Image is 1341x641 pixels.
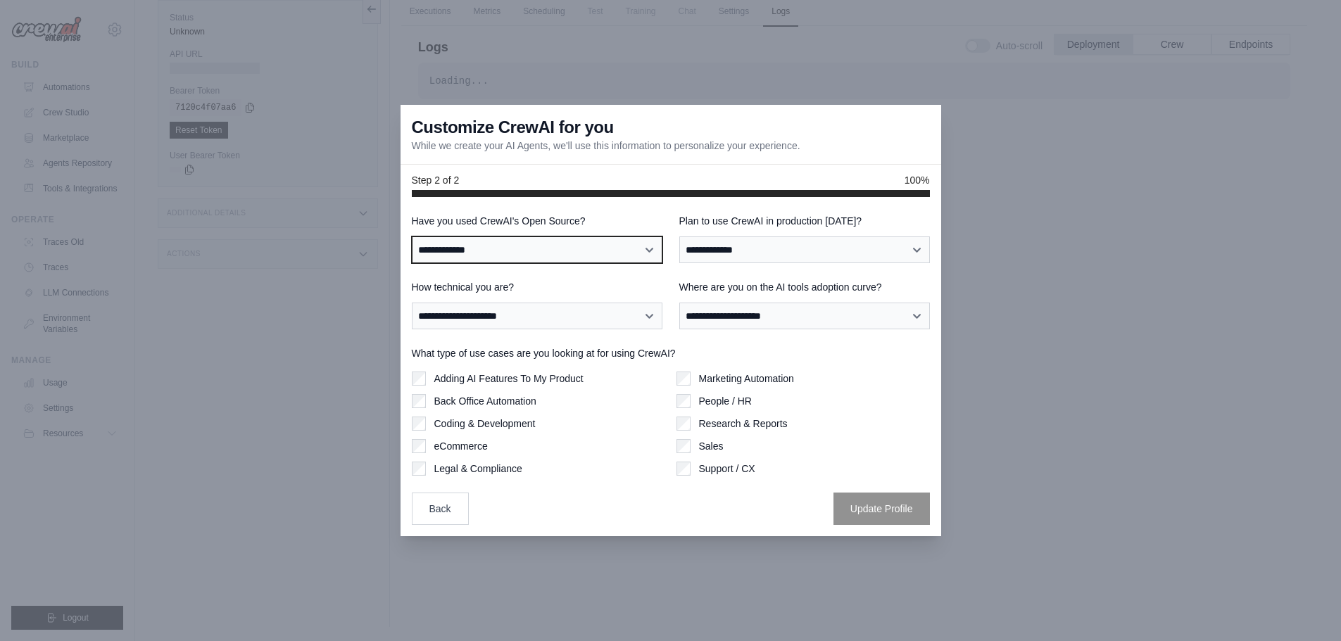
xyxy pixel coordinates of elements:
[1271,573,1341,641] iframe: Chat Widget
[434,462,522,476] label: Legal & Compliance
[699,439,724,453] label: Sales
[905,173,930,187] span: 100%
[679,280,930,294] label: Where are you on the AI tools adoption curve?
[434,417,536,431] label: Coding & Development
[412,139,800,153] p: While we create your AI Agents, we'll use this information to personalize your experience.
[699,417,788,431] label: Research & Reports
[699,394,752,408] label: People / HR
[412,116,614,139] h3: Customize CrewAI for you
[412,173,460,187] span: Step 2 of 2
[412,214,662,228] label: Have you used CrewAI's Open Source?
[833,493,930,525] button: Update Profile
[434,372,584,386] label: Adding AI Features To My Product
[699,462,755,476] label: Support / CX
[434,394,536,408] label: Back Office Automation
[412,346,930,360] label: What type of use cases are you looking at for using CrewAI?
[412,280,662,294] label: How technical you are?
[434,439,488,453] label: eCommerce
[679,214,930,228] label: Plan to use CrewAI in production [DATE]?
[699,372,794,386] label: Marketing Automation
[412,493,469,525] button: Back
